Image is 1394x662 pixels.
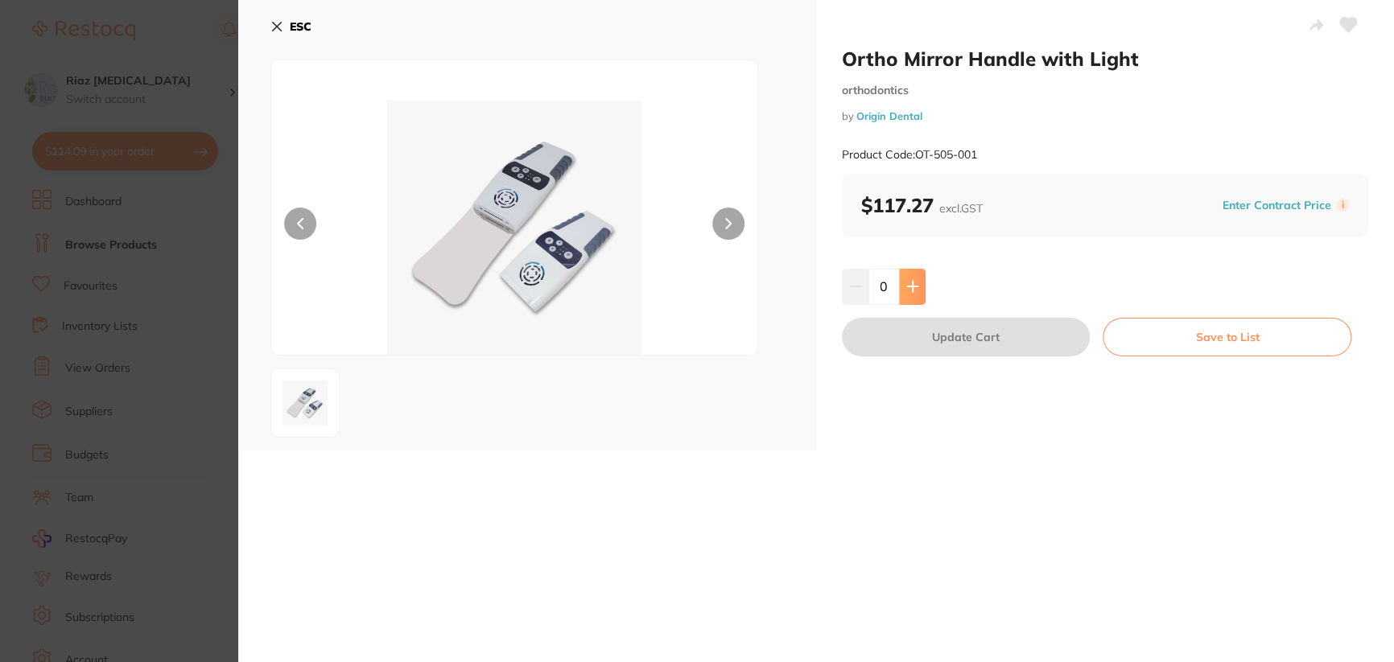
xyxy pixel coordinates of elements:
h2: Ortho Mirror Handle with Light [842,47,1368,71]
button: ESC [270,13,311,40]
button: Update Cart [842,318,1090,356]
label: i [1336,199,1349,212]
img: LWpwZw [276,374,334,432]
button: Enter Contract Price [1218,198,1336,213]
span: excl. GST [939,201,983,216]
button: Save to List [1103,318,1351,356]
small: Product Code: OT-505-001 [842,148,977,162]
small: orthodontics [842,84,1368,97]
a: Origin Dental [856,109,922,122]
b: $117.27 [861,193,983,217]
small: by [842,110,1368,122]
b: ESC [290,19,311,34]
img: LWpwZw [369,101,660,355]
